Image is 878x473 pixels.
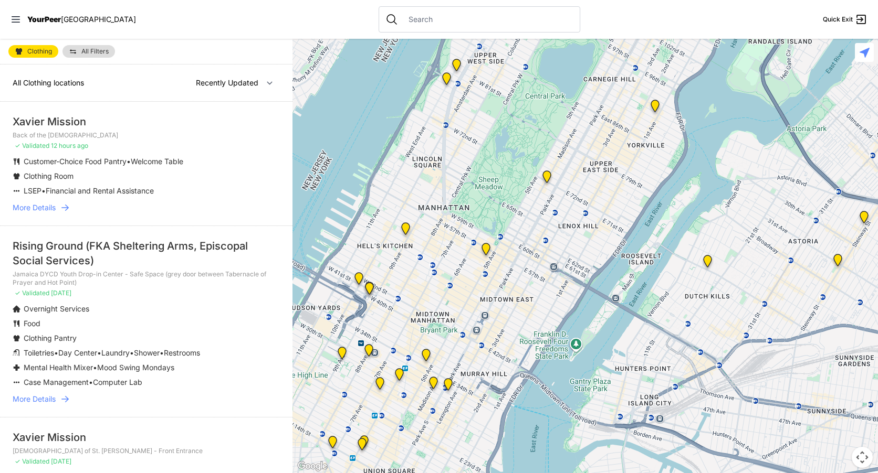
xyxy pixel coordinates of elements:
span: Customer-Choice Food Pantry [24,157,127,166]
span: Mental Health Mixer [24,363,93,372]
span: Case Management [24,378,89,386]
span: Clothing Pantry [24,334,77,342]
a: Open this area in Google Maps (opens a new window) [295,459,330,473]
span: More Details [13,202,56,213]
span: • [130,348,134,357]
div: 9th Avenue Drop-in Center [399,222,412,239]
span: More Details [13,394,56,404]
span: Quick Exit [823,15,853,24]
div: Avenue Church [649,100,662,116]
span: Mood Swing Mondays [97,363,174,372]
span: • [41,186,46,195]
span: • [97,348,101,357]
a: YourPeer[GEOGRAPHIC_DATA] [27,16,136,23]
p: [DEMOGRAPHIC_DATA] of St. [PERSON_NAME] - Front Entrance [13,447,280,455]
span: [DATE] [51,457,71,465]
div: Chelsea [336,347,349,363]
div: Antonio Olivieri Drop-in Center [362,344,375,361]
a: More Details [13,202,280,213]
span: 12 hours ago [51,142,88,149]
div: Greater New York City [427,377,440,393]
div: Headquarters [393,368,406,385]
div: Metro Baptist Church [363,282,376,299]
input: Search [402,14,573,25]
div: Pathways Adult Drop-In Program [450,59,463,76]
span: • [160,348,164,357]
span: Laundry [101,348,130,357]
div: Church of St. Francis Xavier - Front Entrance [358,435,371,452]
a: More Details [13,394,280,404]
span: Clothing [27,48,52,55]
div: New Location, Headquarters [373,377,386,394]
div: Manhattan [540,170,553,187]
span: Clothing Room [24,171,74,180]
a: Quick Exit [823,13,867,26]
span: Computer Lab [93,378,142,386]
p: Back of the [DEMOGRAPHIC_DATA] [13,131,280,139]
span: Shower [134,348,160,357]
span: [DATE] [51,289,71,297]
span: Financial and Rental Assistance [46,186,154,195]
span: • [54,348,58,357]
a: Clothing [8,45,58,58]
span: YourPeer [27,15,61,24]
a: All Filters [62,45,115,58]
span: ✓ Validated [15,142,49,149]
button: Map camera controls [852,447,873,468]
span: • [127,157,131,166]
span: LSEP [24,186,41,195]
p: Jamaica DYCD Youth Drop-in Center - Safe Space (grey door between Tabernacle of Prayer and Hot Po... [13,270,280,287]
div: Xavier Mission [13,430,280,445]
span: Overnight Services [24,304,89,313]
span: Food [24,319,40,328]
span: Day Center [58,348,97,357]
span: • [89,378,93,386]
span: ✓ Validated [15,457,49,465]
span: Restrooms [164,348,200,357]
span: Welcome Table [131,157,183,166]
div: Church of the Village [326,436,339,453]
div: Back of the Church [356,438,369,455]
span: [GEOGRAPHIC_DATA] [61,15,136,24]
span: Toiletries [24,348,54,357]
div: New York [352,272,365,289]
img: Google [295,459,330,473]
div: Xavier Mission [13,114,280,129]
div: Mainchance Adult Drop-in Center [442,378,455,395]
span: • [93,363,97,372]
div: Fancy Thrift Shop [701,255,714,272]
span: All Filters [81,48,109,55]
div: Rising Ground (FKA Sheltering Arms, Episcopal Social Services) [13,239,280,268]
span: All Clothing locations [13,78,84,87]
span: ✓ Validated [15,289,49,297]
